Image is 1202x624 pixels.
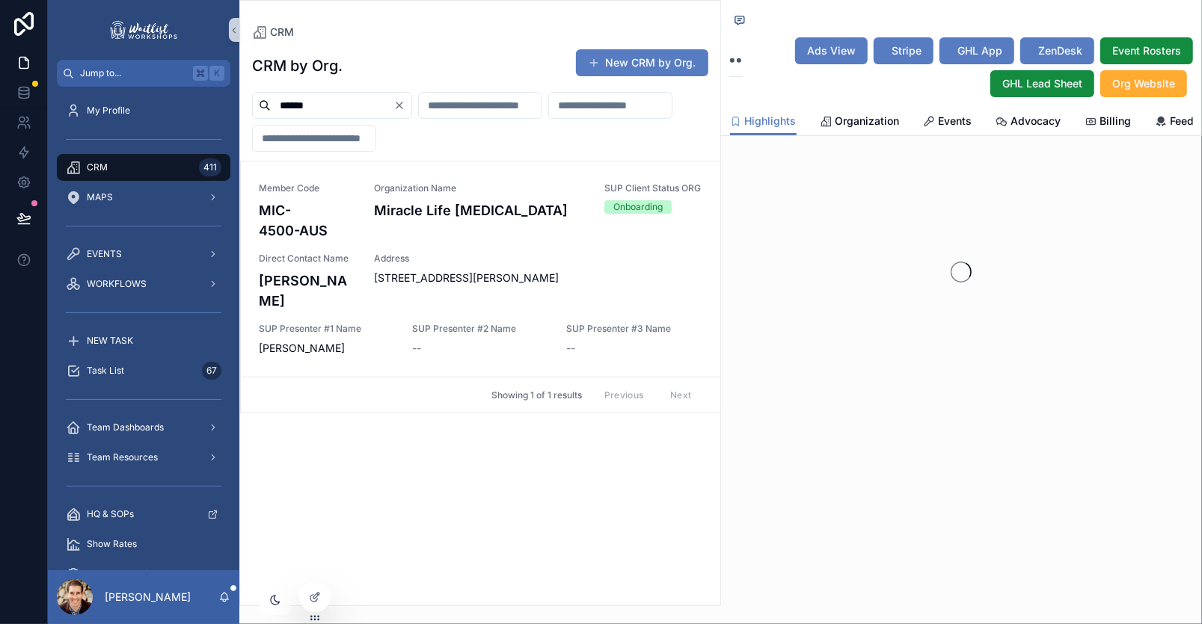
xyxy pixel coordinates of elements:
a: HQ & SOPs [57,501,230,528]
button: New CRM by Org. [576,49,708,76]
span: Event Rosters [1112,43,1181,58]
span: EVENTS [87,248,122,260]
span: Stripe [892,43,922,58]
span: Highlights [745,114,797,129]
span: [STREET_ADDRESS][PERSON_NAME] [374,271,702,285]
span: MAPS [87,191,113,203]
span: Jump to... [80,67,187,79]
span: SUP Presenter #3 Name [566,323,702,335]
a: Show Rates [57,531,230,557]
button: GHL Lead Sheet [990,70,1094,97]
div: Onboarding [613,200,663,214]
button: Clear [393,99,411,111]
h4: MIC-4500-AUS [259,200,356,241]
a: Billing & Cashflow [57,560,230,587]
span: Advocacy [1011,114,1061,129]
img: App logo [108,18,180,42]
span: Organization [835,114,900,129]
a: CRM [252,25,294,40]
span: Ads View [807,43,856,58]
span: ZenDesk [1038,43,1082,58]
div: 411 [199,158,221,176]
span: Billing & Cashflow [87,568,162,580]
a: Events [924,108,972,138]
a: EVENTS [57,241,230,268]
span: Showing 1 of 1 results [491,389,582,401]
a: Billing [1085,108,1132,138]
span: Task List [87,365,124,377]
a: Advocacy [996,108,1061,138]
a: Team Dashboards [57,414,230,441]
span: SUP Presenter #2 Name [413,323,549,335]
button: Ads View [795,37,868,64]
a: WORKFLOWS [57,271,230,297]
div: scrollable content [48,87,239,570]
span: -- [566,341,575,356]
button: Stripe [874,37,933,64]
button: GHL App [939,37,1014,64]
span: GHL Lead Sheet [1002,76,1082,91]
button: ZenDesk [1020,37,1094,64]
div: 67 [202,362,221,380]
span: Address [374,253,702,265]
span: My Profile [87,105,130,117]
button: Event Rosters [1100,37,1193,64]
a: Organization [821,108,900,138]
a: NEW TASK [57,327,230,354]
a: Member CodeMIC-4500-AUSOrganization NameMiracle Life [MEDICAL_DATA]SUP Client Status ORGOnboardin... [241,161,720,377]
span: Show Rates [87,538,137,550]
span: Events [939,114,972,129]
span: GHL App [957,43,1002,58]
h4: [PERSON_NAME] [259,271,356,311]
span: Organization Name [374,182,586,194]
span: Org Website [1112,76,1175,91]
span: Direct Contact Name [259,253,356,265]
span: -- [413,341,422,356]
h1: CRM by Org. [252,55,343,76]
a: Highlights [730,108,797,136]
span: SUP Client Status ORG [604,182,702,194]
h4: Miracle Life [MEDICAL_DATA] [374,200,586,220]
span: Billing [1100,114,1132,129]
span: K [211,67,223,79]
span: CRM [87,161,108,173]
span: HQ & SOPs [87,508,134,520]
span: NEW TASK [87,335,133,347]
span: WORKFLOWS [87,278,147,290]
button: Jump to...K [57,60,230,87]
span: Team Resources [87,451,158,463]
p: [PERSON_NAME] [105,590,191,605]
a: CRM411 [57,154,230,181]
span: Team Dashboards [87,421,164,433]
a: MAPS [57,184,230,211]
span: Member Code [259,182,356,194]
a: Task List67 [57,357,230,384]
a: My Profile [57,97,230,124]
span: [PERSON_NAME] [259,341,395,356]
button: Org Website [1100,70,1187,97]
span: SUP Presenter #1 Name [259,323,395,335]
a: Team Resources [57,444,230,471]
span: CRM [270,25,294,40]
